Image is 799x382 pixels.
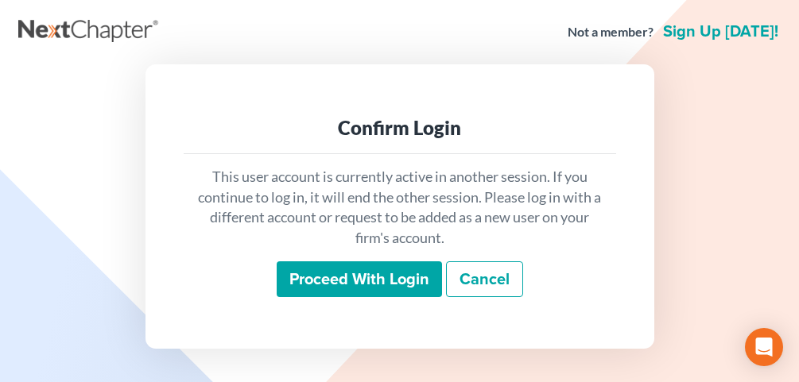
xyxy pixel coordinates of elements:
a: Cancel [446,261,523,298]
a: Sign up [DATE]! [660,24,782,40]
input: Proceed with login [277,261,442,298]
div: Open Intercom Messenger [745,328,783,366]
div: Confirm Login [196,115,603,141]
strong: Not a member? [568,23,654,41]
p: This user account is currently active in another session. If you continue to log in, it will end ... [196,167,603,249]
